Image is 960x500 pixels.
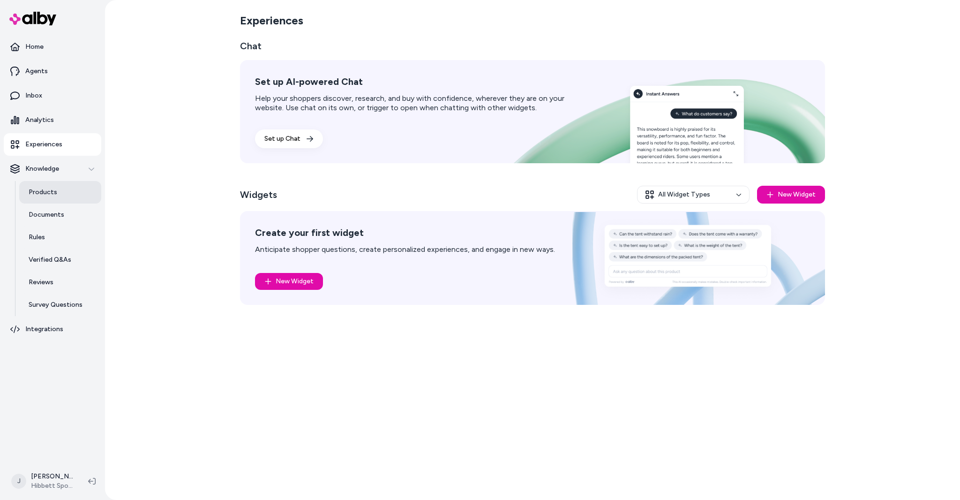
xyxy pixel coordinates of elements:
[4,36,101,58] a: Home
[255,129,323,148] a: Set up Chat
[637,186,750,204] button: All Widget Types
[29,278,53,287] p: Reviews
[29,255,71,265] p: Verified Q&As
[25,325,63,334] p: Integrations
[29,210,64,220] p: Documents
[6,466,81,496] button: J[PERSON_NAME]Hibbett Sports
[4,60,101,83] a: Agents
[4,109,101,131] a: Analytics
[4,133,101,156] a: Experiences
[29,300,82,310] p: Survey Questions
[29,188,57,197] p: Products
[29,233,45,242] p: Rules
[25,140,62,149] p: Experiences
[9,12,56,25] img: alby Logo
[19,204,101,226] a: Documents
[255,245,585,254] p: Anticipate shopper questions, create personalized experiences, and engage in new ways.
[25,164,59,174] p: Knowledge
[19,226,101,249] a: Rules
[31,481,73,491] span: Hibbett Sports
[11,474,26,489] span: J
[4,158,101,180] button: Knowledge
[19,294,101,316] a: Survey Questions
[4,318,101,341] a: Integrations
[25,42,44,52] p: Home
[19,181,101,204] a: Products
[255,94,585,113] p: Help your shoppers discover, research, and buy with confidence, wherever they are on your website...
[240,39,825,53] h2: Chat
[19,249,101,271] a: Verified Q&As
[31,472,73,481] p: [PERSON_NAME]
[240,13,303,28] h2: Experiences
[25,91,42,100] p: Inbox
[255,226,585,239] h3: Create your first widget
[4,84,101,107] a: Inbox
[25,115,54,125] p: Analytics
[19,271,101,294] a: Reviews
[25,67,48,76] p: Agents
[255,75,585,88] h3: Set up AI-powered Chat
[240,188,277,201] h2: Widgets
[757,186,825,204] button: New Widget
[255,273,323,290] button: New Widget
